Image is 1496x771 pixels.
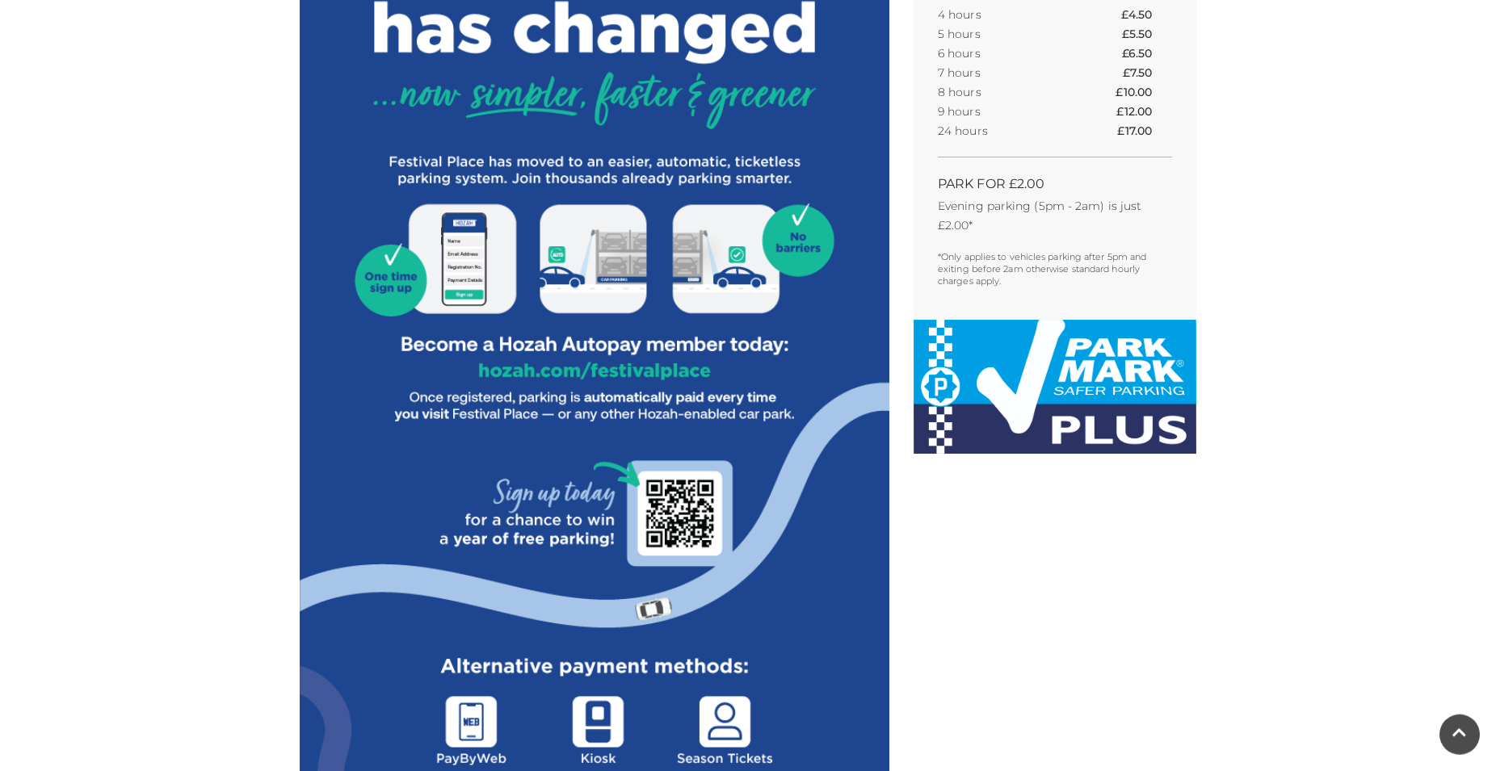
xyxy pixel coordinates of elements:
th: 7 hours [938,63,1067,82]
th: £6.50 [1122,44,1172,63]
th: 5 hours [938,24,1067,44]
h2: PARK FOR £2.00 [938,176,1172,191]
th: 8 hours [938,82,1067,102]
th: £4.50 [1121,5,1172,24]
th: 6 hours [938,44,1067,63]
p: *Only applies to vehicles parking after 5pm and exiting before 2am otherwise standard hourly char... [938,251,1172,287]
th: £7.50 [1123,63,1172,82]
img: Park-Mark-Plus-LG.jpeg [914,320,1196,454]
p: Evening parking (5pm - 2am) is just £2.00* [938,196,1172,235]
th: 24 hours [938,121,1067,140]
th: 4 hours [938,5,1067,24]
th: £12.00 [1116,102,1172,121]
th: £10.00 [1116,82,1172,102]
th: 9 hours [938,102,1067,121]
th: £17.00 [1117,121,1172,140]
th: £5.50 [1122,24,1172,44]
